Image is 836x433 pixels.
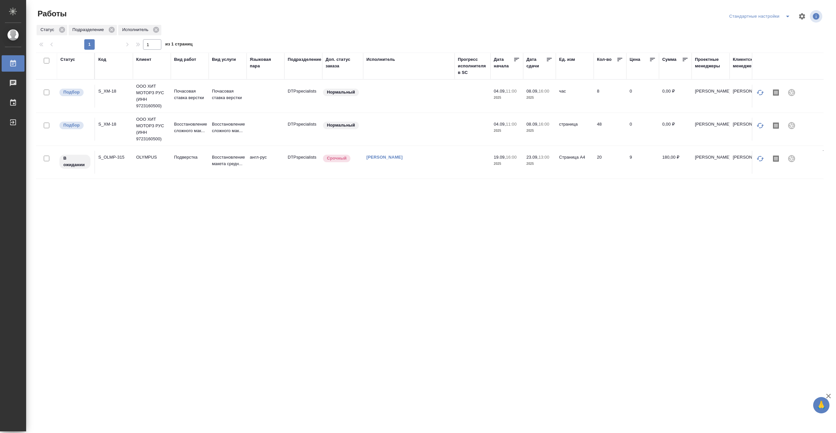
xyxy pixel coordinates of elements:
[556,85,594,108] td: час
[752,151,768,166] button: Обновить
[366,155,403,160] a: [PERSON_NAME]
[247,151,284,174] td: англ-рус
[63,155,87,168] p: В ожидании
[752,118,768,133] button: Обновить
[494,122,506,127] p: 04.09,
[768,151,784,166] button: Скопировать мини-бриф
[526,128,553,134] p: 2025
[494,161,520,167] p: 2025
[594,151,626,174] td: 20
[730,118,767,141] td: [PERSON_NAME]
[728,11,794,22] div: split button
[326,56,360,69] div: Доп. статус заказа
[794,9,810,24] span: Настроить таблицу
[692,118,730,141] td: [PERSON_NAME]
[594,118,626,141] td: 48
[494,155,506,160] p: 19.09,
[36,9,67,19] span: Работы
[816,398,827,412] span: 🙏
[98,154,130,161] div: S_OLMP-315
[539,155,549,160] p: 13:00
[72,26,106,33] p: Подразделение
[659,85,692,108] td: 0,00 ₽
[752,85,768,100] button: Обновить
[327,122,355,129] p: Нормальный
[494,95,520,101] p: 2025
[559,56,575,63] div: Ед. изм
[458,56,487,76] div: Прогресс исполнителя в SC
[526,89,539,94] p: 08.09,
[136,154,168,161] p: OLYMPUS
[784,151,799,166] div: Проект не привязан
[212,121,243,134] p: Восстановление сложного мак...
[136,56,151,63] div: Клиент
[659,151,692,174] td: 180,00 ₽
[212,88,243,101] p: Почасовая ставка верстки
[136,83,168,109] p: ООО ХИТ МОТОРЗ РУС (ИНН 9723160500)
[174,154,205,161] p: Подверстка
[494,128,520,134] p: 2025
[526,95,553,101] p: 2025
[626,151,659,174] td: 9
[59,154,91,169] div: Исполнитель назначен, приступать к работе пока рано
[784,85,799,100] div: Проект не привязан
[59,121,91,130] div: Можно подбирать исполнителей
[539,122,549,127] p: 16:00
[118,25,161,35] div: Исполнитель
[63,122,80,129] p: Подбор
[526,56,546,69] div: Дата сдачи
[768,85,784,100] button: Скопировать мини-бриф
[59,88,91,97] div: Можно подбирать исполнителей
[539,89,549,94] p: 16:00
[733,56,764,69] div: Клиентские менеджеры
[506,155,517,160] p: 16:00
[69,25,117,35] div: Подразделение
[730,85,767,108] td: [PERSON_NAME]
[626,85,659,108] td: 0
[288,56,321,63] div: Подразделение
[692,85,730,108] td: [PERSON_NAME]
[768,118,784,133] button: Скопировать мини-бриф
[98,121,130,128] div: S_XM-18
[212,154,243,167] p: Восстановление макета средн...
[784,118,799,133] div: Проект не привязан
[284,118,322,141] td: DTPspecialists
[506,122,517,127] p: 11:00
[506,89,517,94] p: 11:00
[284,85,322,108] td: DTPspecialists
[810,10,824,23] span: Посмотреть информацию
[63,89,80,95] p: Подбор
[327,155,346,162] p: Срочный
[730,151,767,174] td: [PERSON_NAME]
[60,56,75,63] div: Статус
[40,26,56,33] p: Статус
[174,88,205,101] p: Почасовая ставка верстки
[494,89,506,94] p: 04.09,
[692,151,730,174] td: [PERSON_NAME]
[165,40,193,50] span: из 1 страниц
[122,26,151,33] p: Исполнитель
[250,56,281,69] div: Языковая пара
[594,85,626,108] td: 8
[37,25,67,35] div: Статус
[98,88,130,95] div: S_XM-18
[813,397,829,413] button: 🙏
[284,151,322,174] td: DTPspecialists
[366,56,395,63] div: Исполнитель
[174,56,196,63] div: Вид работ
[174,121,205,134] p: Восстановление сложного мак...
[659,118,692,141] td: 0,00 ₽
[526,155,539,160] p: 23.09,
[630,56,640,63] div: Цена
[662,56,676,63] div: Сумма
[556,118,594,141] td: страница
[136,116,168,142] p: ООО ХИТ МОТОРЗ РУС (ИНН 9723160500)
[98,56,106,63] div: Код
[626,118,659,141] td: 0
[526,122,539,127] p: 08.09,
[695,56,726,69] div: Проектные менеджеры
[597,56,612,63] div: Кол-во
[556,151,594,174] td: Страница А4
[526,161,553,167] p: 2025
[327,89,355,95] p: Нормальный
